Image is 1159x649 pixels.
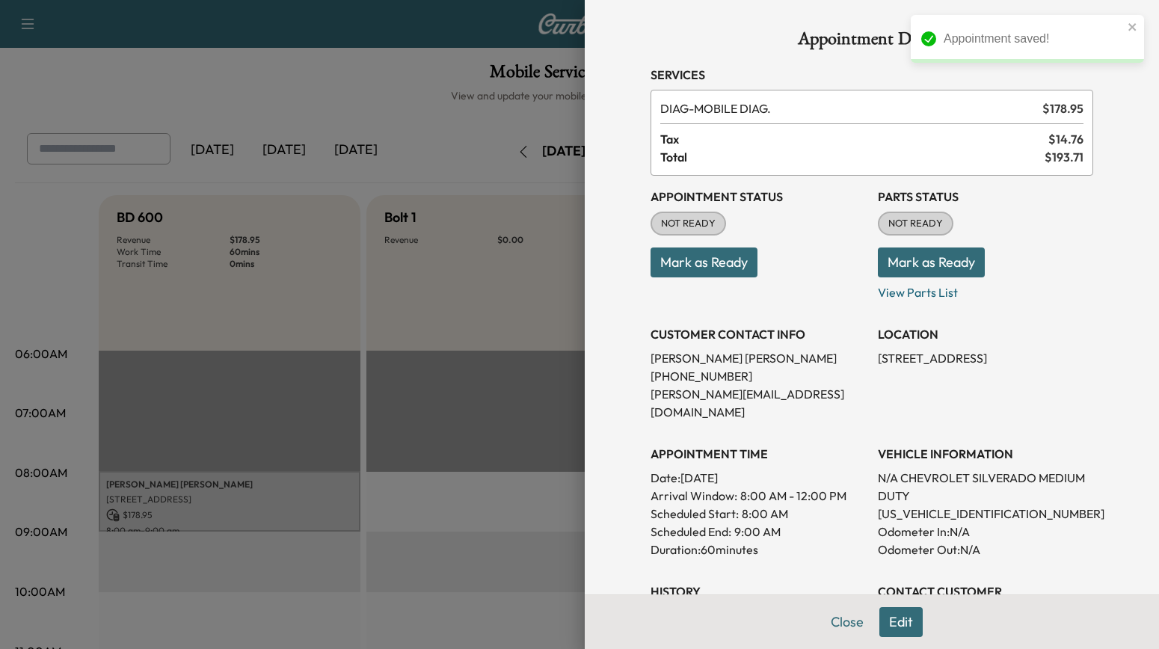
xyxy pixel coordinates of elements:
span: NOT READY [652,216,725,231]
h3: History [651,582,866,600]
p: Scheduled End: [651,523,731,541]
h3: Appointment Status [651,188,866,206]
p: Odometer Out: N/A [878,541,1093,559]
h3: LOCATION [878,325,1093,343]
span: Tax [660,130,1048,148]
p: [PERSON_NAME][EMAIL_ADDRESS][DOMAIN_NAME] [651,385,866,421]
p: [PERSON_NAME] [PERSON_NAME] [651,349,866,367]
h3: CUSTOMER CONTACT INFO [651,325,866,343]
p: View Parts List [878,277,1093,301]
h3: CONTACT CUSTOMER [878,582,1093,600]
p: 9:00 AM [734,523,781,541]
p: [PHONE_NUMBER] [651,367,866,385]
p: Date: [DATE] [651,469,866,487]
span: NOT READY [879,216,952,231]
h3: VEHICLE INFORMATION [878,445,1093,463]
button: Mark as Ready [878,247,985,277]
p: Arrival Window: [651,487,866,505]
p: Odometer In: N/A [878,523,1093,541]
button: Mark as Ready [651,247,757,277]
p: [US_VEHICLE_IDENTIFICATION_NUMBER] [878,505,1093,523]
button: Close [821,607,873,637]
span: $ 14.76 [1048,130,1083,148]
p: 8:00 AM [742,505,788,523]
span: $ 178.95 [1042,99,1083,117]
button: close [1128,21,1138,33]
p: Scheduled Start: [651,505,739,523]
span: $ 193.71 [1045,148,1083,166]
h3: Parts Status [878,188,1093,206]
p: [STREET_ADDRESS] [878,349,1093,367]
span: Total [660,148,1045,166]
h1: Appointment Details [651,30,1093,54]
p: N/A CHEVROLET SILVERADO MEDIUM DUTY [878,469,1093,505]
h3: Services [651,66,1093,84]
span: MOBILE DIAG. [660,99,1036,117]
button: Edit [879,607,923,637]
h3: APPOINTMENT TIME [651,445,866,463]
div: Appointment saved! [944,30,1123,48]
p: Duration: 60 minutes [651,541,866,559]
span: 8:00 AM - 12:00 PM [740,487,846,505]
